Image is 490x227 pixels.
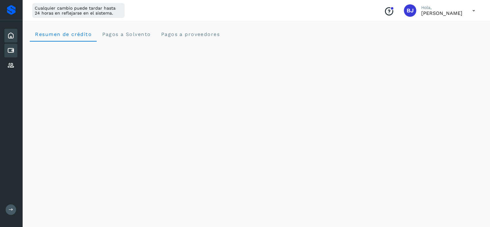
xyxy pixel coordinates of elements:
p: Brayant Javier Rocha Martinez [421,10,462,16]
span: Resumen de crédito [35,31,92,37]
p: Hola, [421,5,462,10]
span: Pagos a proveedores [161,31,220,37]
div: Cuentas por pagar [4,44,17,57]
div: Inicio [4,29,17,42]
div: Proveedores [4,59,17,72]
div: Cualquier cambio puede tardar hasta 24 horas en reflejarse en el sistema. [32,3,125,18]
span: Pagos a Solvento [102,31,151,37]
